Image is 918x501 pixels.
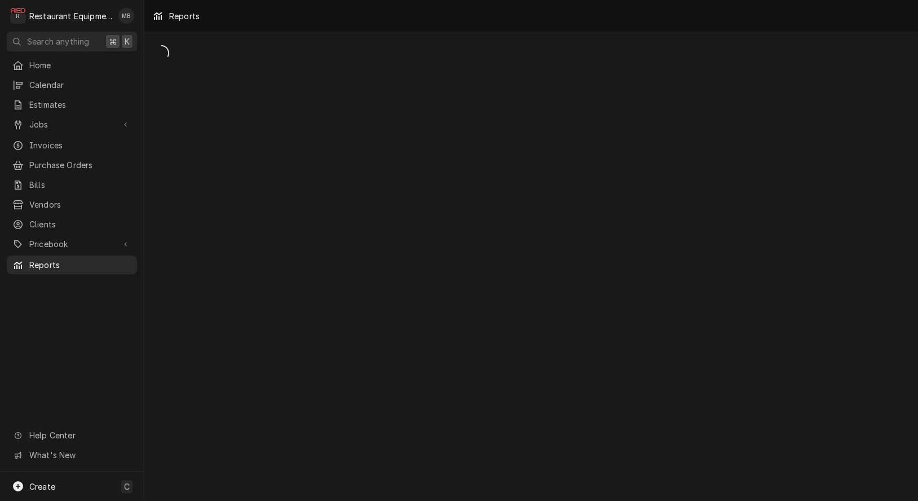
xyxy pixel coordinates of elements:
span: Invoices [29,139,131,151]
span: Jobs [29,118,114,130]
a: Go to What's New [7,446,137,464]
a: Go to Help Center [7,426,137,445]
span: What's New [29,449,130,461]
span: Vendors [29,199,131,210]
span: Help Center [29,429,130,441]
span: Bills [29,179,131,191]
span: ⌘ [109,36,117,47]
span: K [125,36,130,47]
div: Restaurant Equipment Diagnostics's Avatar [10,8,26,24]
span: Estimates [29,99,131,111]
span: Calendar [29,79,131,91]
span: Search anything [27,36,89,47]
a: Purchase Orders [7,156,137,174]
div: Matthew Brunty's Avatar [118,8,134,24]
a: Invoices [7,136,137,155]
span: Home [29,59,131,71]
a: Clients [7,215,137,234]
div: Restaurant Equipment Diagnostics [29,10,112,22]
a: Home [7,56,137,74]
a: Calendar [7,76,137,94]
a: Estimates [7,95,137,114]
button: Search anything⌘K [7,32,137,51]
span: Clients [29,218,131,230]
a: Go to Jobs [7,115,137,134]
a: Go to Pricebook [7,235,137,253]
div: MB [118,8,134,24]
a: Reports [7,256,137,274]
span: Reports [29,259,131,271]
span: Create [29,482,55,491]
a: Vendors [7,195,137,214]
div: R [10,8,26,24]
span: Pricebook [29,238,114,250]
span: Loading... [153,43,169,63]
span: Purchase Orders [29,159,131,171]
span: C [124,481,130,493]
a: Bills [7,175,137,194]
